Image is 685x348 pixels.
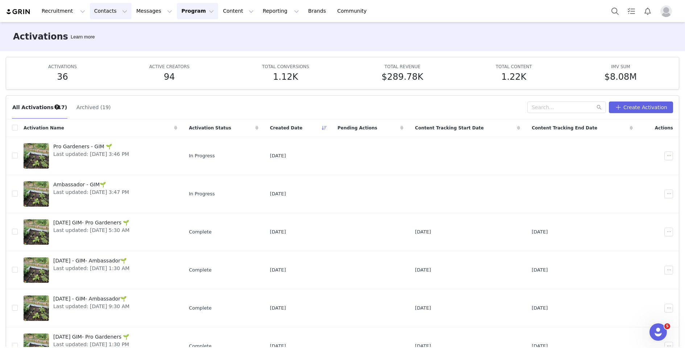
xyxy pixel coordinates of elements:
button: Content [219,3,258,19]
span: TOTAL REVENUE [385,64,420,69]
button: Search [607,3,623,19]
span: [DATE] GIM- Pro Gardeners 🌱 [53,219,129,227]
div: Tooltip anchor [69,33,96,41]
span: Created Date [270,125,303,131]
a: Community [333,3,374,19]
img: grin logo [6,8,31,15]
button: Create Activation [609,101,673,113]
span: Activation Status [189,125,231,131]
h5: $8.08M [605,70,637,83]
div: Actions [639,120,679,136]
button: Program [177,3,218,19]
span: TOTAL CONVERSIONS [262,64,309,69]
span: Last updated: [DATE] 1:30 AM [53,265,129,272]
button: Profile [656,5,679,17]
span: TOTAL CONTENT [496,64,532,69]
span: Ambassador - GIM🌱 [53,181,129,188]
span: Last updated: [DATE] 5:30 AM [53,227,129,234]
span: Activation Name [24,125,64,131]
a: Pro Gardeners - GIM 🌱Last updated: [DATE] 3:46 PM [24,141,177,170]
iframe: Intercom live chat [649,323,667,341]
span: Complete [189,266,212,274]
span: [DATE] [270,266,286,274]
img: placeholder-profile.jpg [660,5,672,17]
button: All Activations (17) [12,101,67,113]
span: Last updated: [DATE] 3:46 PM [53,150,129,158]
span: 5 [664,323,670,329]
h5: 1.12K [273,70,298,83]
span: [DATE] - GIM- Ambassador🌱 [53,295,129,303]
span: [DATE] [270,152,286,159]
button: Contacts [90,3,132,19]
span: Last updated: [DATE] 9:30 AM [53,303,129,310]
span: [DATE] GIM- Pro Gardeners 🌱 [53,333,129,341]
button: Reporting [258,3,303,19]
span: In Progress [189,190,215,198]
span: ACTIVATIONS [48,64,77,69]
span: [DATE] [532,304,548,312]
span: IMV SUM [611,64,630,69]
button: Messages [132,3,177,19]
a: Tasks [623,3,639,19]
span: [DATE] [415,266,431,274]
span: [DATE] [270,304,286,312]
span: Pending Actions [337,125,377,131]
i: icon: search [597,105,602,110]
a: [DATE] - GIM- Ambassador🌱Last updated: [DATE] 1:30 AM [24,256,177,285]
span: Content Tracking End Date [532,125,597,131]
span: [DATE] [415,228,431,236]
span: Complete [189,304,212,312]
span: [DATE] - GIM- Ambassador🌱 [53,257,129,265]
a: Brands [304,3,332,19]
button: Archived (19) [76,101,111,113]
button: Recruitment [37,3,90,19]
span: [DATE] [270,190,286,198]
span: Last updated: [DATE] 3:47 PM [53,188,129,196]
h5: $289.78K [382,70,423,83]
span: [DATE] [532,266,548,274]
button: Notifications [640,3,656,19]
span: ACTIVE CREATORS [149,64,190,69]
h5: 36 [57,70,68,83]
a: [DATE] - GIM- Ambassador🌱Last updated: [DATE] 9:30 AM [24,294,177,323]
span: Content Tracking Start Date [415,125,484,131]
span: Complete [189,228,212,236]
span: In Progress [189,152,215,159]
a: Ambassador - GIM🌱Last updated: [DATE] 3:47 PM [24,179,177,208]
div: Tooltip anchor [54,104,60,110]
span: [DATE] [270,228,286,236]
h3: Activations [13,30,68,43]
h5: 94 [164,70,175,83]
a: [DATE] GIM- Pro Gardeners 🌱Last updated: [DATE] 5:30 AM [24,217,177,246]
span: [DATE] [415,304,431,312]
h5: 1.22K [501,70,526,83]
input: Search... [527,101,606,113]
span: [DATE] [532,228,548,236]
span: Pro Gardeners - GIM 🌱 [53,143,129,150]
